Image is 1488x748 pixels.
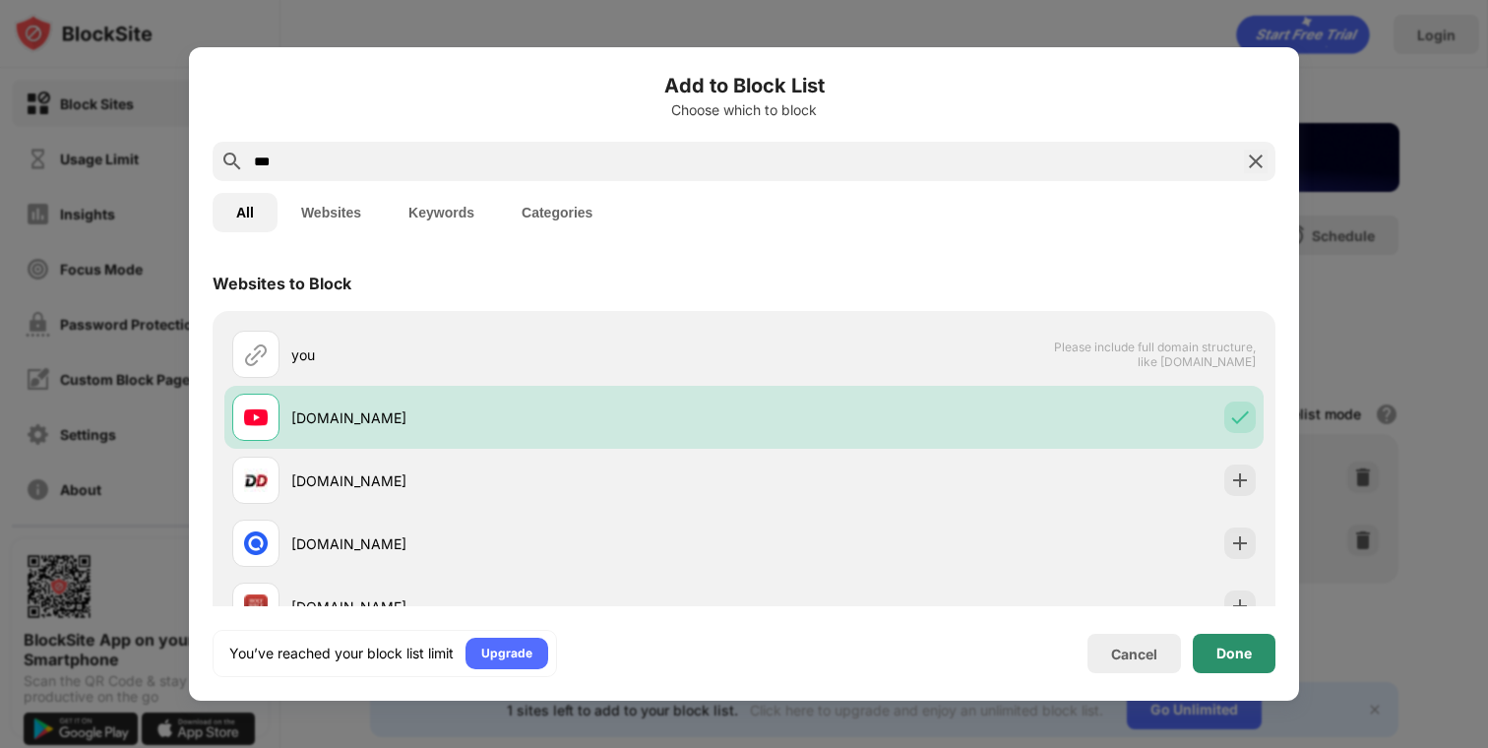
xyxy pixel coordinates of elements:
img: url.svg [244,343,268,366]
button: Categories [498,193,616,232]
div: Cancel [1111,646,1157,662]
div: Websites to Block [213,274,351,293]
div: You’ve reached your block list limit [229,644,454,663]
div: Upgrade [481,644,532,663]
div: you [291,344,744,365]
div: [DOMAIN_NAME] [291,596,744,617]
img: favicons [244,531,268,555]
h6: Add to Block List [213,71,1275,100]
button: Keywords [385,193,498,232]
div: [DOMAIN_NAME] [291,407,744,428]
button: Websites [278,193,385,232]
span: Please include full domain structure, like [DOMAIN_NAME] [1053,340,1256,369]
img: favicons [244,594,268,618]
button: All [213,193,278,232]
img: favicons [244,468,268,492]
img: search.svg [220,150,244,173]
div: [DOMAIN_NAME] [291,470,744,491]
img: favicons [244,405,268,429]
div: Choose which to block [213,102,1275,118]
div: [DOMAIN_NAME] [291,533,744,554]
div: Done [1216,646,1252,661]
img: search-close [1244,150,1268,173]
